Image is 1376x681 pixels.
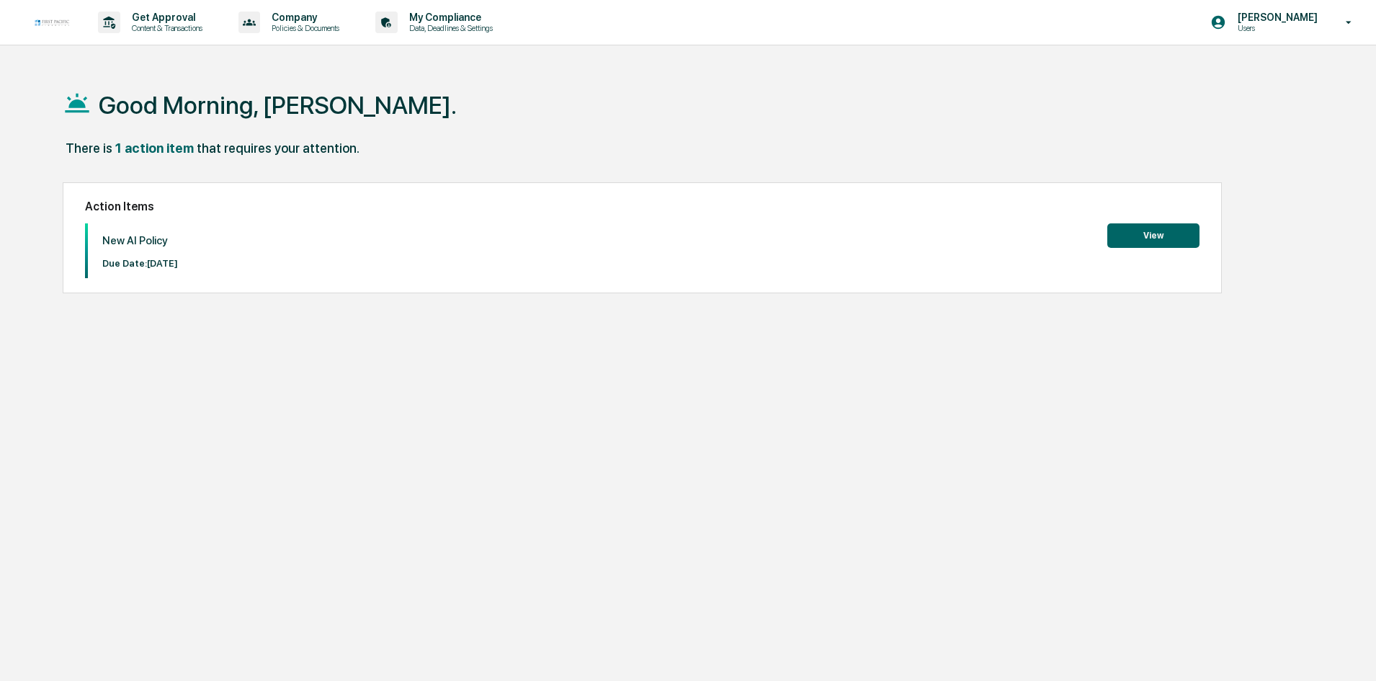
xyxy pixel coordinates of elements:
div: 1 action item [115,141,194,156]
p: Data, Deadlines & Settings [398,23,500,33]
p: New AI Policy [102,234,178,247]
div: that requires your attention. [197,141,359,156]
p: Content & Transactions [120,23,210,33]
img: logo [35,19,69,25]
p: Policies & Documents [260,23,347,33]
p: Users [1226,23,1325,33]
button: View [1107,223,1199,248]
p: My Compliance [398,12,500,23]
h2: Action Items [85,200,1199,213]
p: Get Approval [120,12,210,23]
p: Company [260,12,347,23]
a: View [1107,228,1199,241]
p: [PERSON_NAME] [1226,12,1325,23]
p: Due Date: [DATE] [102,258,178,269]
h1: Good Morning, [PERSON_NAME]. [99,91,457,120]
div: There is [66,141,112,156]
